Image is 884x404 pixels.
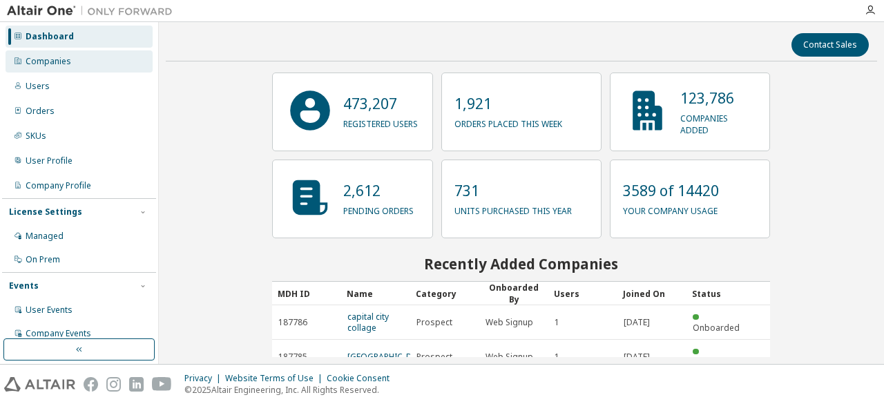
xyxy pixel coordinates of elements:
[26,81,50,92] div: Users
[555,352,559,363] span: 1
[9,206,82,218] div: License Settings
[26,131,46,142] div: SKUs
[454,180,572,201] p: 731
[26,254,60,265] div: On Prem
[343,93,418,114] p: 473,207
[624,352,650,363] span: [DATE]
[26,328,91,339] div: Company Events
[343,201,414,217] p: pending orders
[7,4,180,18] img: Altair One
[106,377,121,392] img: instagram.svg
[486,317,533,328] span: Web Signup
[347,351,430,363] a: [GEOGRAPHIC_DATA]
[4,377,75,392] img: altair_logo.svg
[486,352,533,363] span: Web Signup
[416,317,452,328] span: Prospect
[347,311,389,334] a: capital city collage
[624,317,650,328] span: [DATE]
[278,352,307,363] span: 187785
[327,373,398,384] div: Cookie Consent
[9,280,39,291] div: Events
[680,88,757,108] p: 123,786
[278,282,336,305] div: MDH ID
[26,231,64,242] div: Managed
[693,356,740,368] span: Onboarded
[84,377,98,392] img: facebook.svg
[416,352,452,363] span: Prospect
[26,305,73,316] div: User Events
[129,377,144,392] img: linkedin.svg
[26,155,73,166] div: User Profile
[454,201,572,217] p: units purchased this year
[555,317,559,328] span: 1
[623,282,681,305] div: Joined On
[184,384,398,396] p: © 2025 Altair Engineering, Inc. All Rights Reserved.
[278,317,307,328] span: 187786
[26,106,55,117] div: Orders
[416,282,474,305] div: Category
[343,180,414,201] p: 2,612
[26,180,91,191] div: Company Profile
[225,373,327,384] div: Website Terms of Use
[791,33,869,57] button: Contact Sales
[184,373,225,384] div: Privacy
[272,255,770,273] h2: Recently Added Companies
[454,114,562,130] p: orders placed this week
[347,282,405,305] div: Name
[623,180,719,201] p: 3589 of 14420
[680,108,757,136] p: companies added
[26,31,74,42] div: Dashboard
[693,322,740,334] span: Onboarded
[26,56,71,67] div: Companies
[343,114,418,130] p: registered users
[454,93,562,114] p: 1,921
[152,377,172,392] img: youtube.svg
[623,201,719,217] p: your company usage
[554,282,612,305] div: Users
[692,282,750,305] div: Status
[485,282,543,305] div: Onboarded By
